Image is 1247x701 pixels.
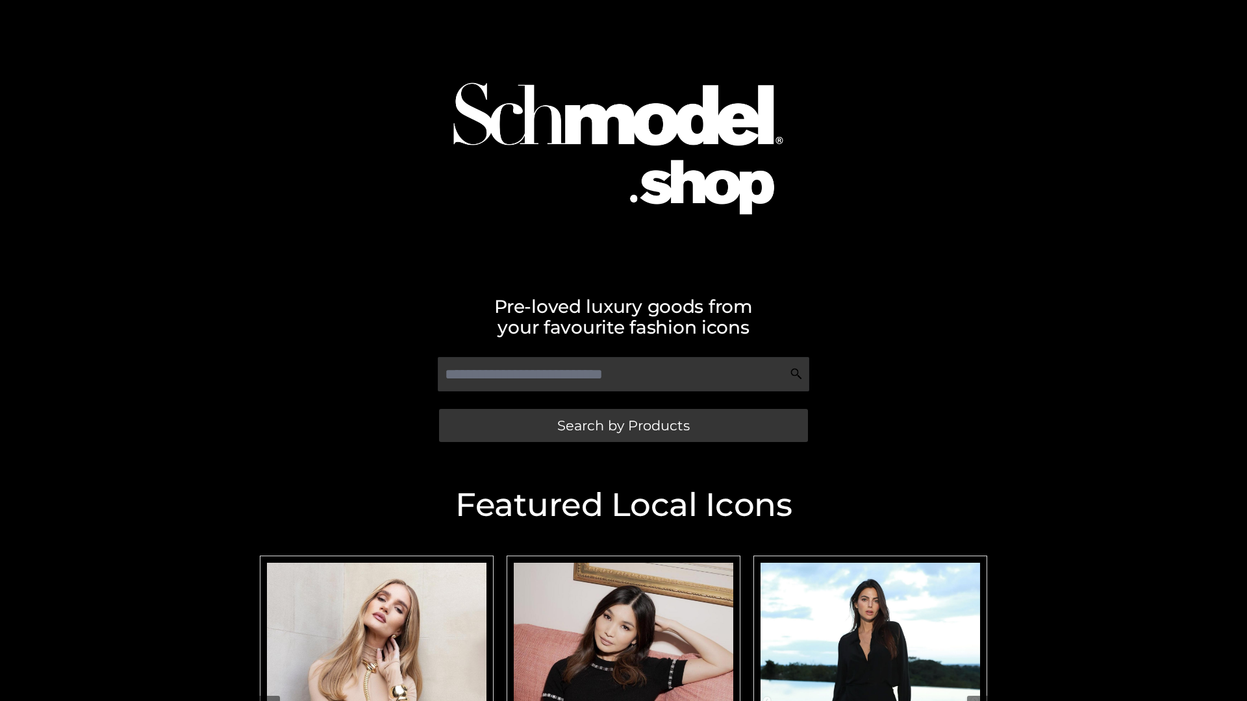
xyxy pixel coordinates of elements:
img: Search Icon [790,367,803,380]
h2: Featured Local Icons​ [253,489,994,521]
h2: Pre-loved luxury goods from your favourite fashion icons [253,296,994,338]
a: Search by Products [439,409,808,442]
span: Search by Products [557,419,690,432]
